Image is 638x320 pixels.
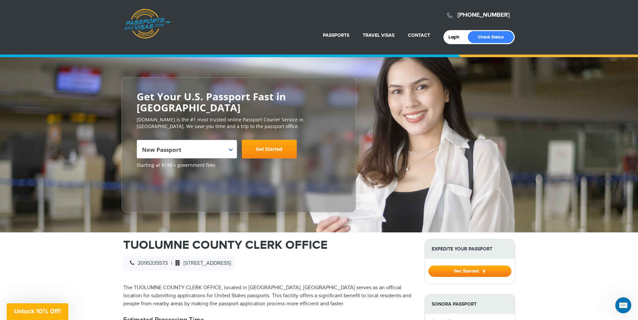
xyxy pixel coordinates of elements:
[7,303,68,320] div: Unlock 10% Off!
[123,239,415,251] h1: TUOLUMNE COUNTY CLERK OFFICE
[137,162,341,169] span: Starting at $199 + government fees
[428,265,511,277] button: Get Started
[142,142,230,161] span: New Passport
[323,32,349,38] a: Passports
[242,140,297,158] a: Get Started
[137,116,341,130] p: [DOMAIN_NAME] is the #1 most trusted online Passport Courier Service in [GEOGRAPHIC_DATA]. We sav...
[172,260,231,266] span: [STREET_ADDRESS]
[123,284,415,308] p: The TUOLUMNE COUNTY CLERK OFFICE, located in [GEOGRAPHIC_DATA], [GEOGRAPHIC_DATA] serves as an of...
[468,31,514,43] a: Check Status
[124,9,171,39] a: Passports & [DOMAIN_NAME]
[615,297,631,313] iframe: Intercom live chat
[14,308,61,315] span: Unlock 10% Off!
[137,140,237,158] span: New Passport
[408,32,430,38] a: Contact
[137,91,341,113] h2: Get Your U.S. Passport Fast in [GEOGRAPHIC_DATA]
[448,34,464,40] a: Login
[425,239,515,258] strong: Expedite Your Passport
[428,268,511,274] a: Get Started
[363,32,395,38] a: Travel Visas
[425,295,515,314] strong: Sonora Passport
[137,172,187,205] iframe: Customer reviews powered by Trustpilot
[127,260,168,266] span: 2095335573
[123,256,234,271] div: |
[457,11,510,19] a: [PHONE_NUMBER]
